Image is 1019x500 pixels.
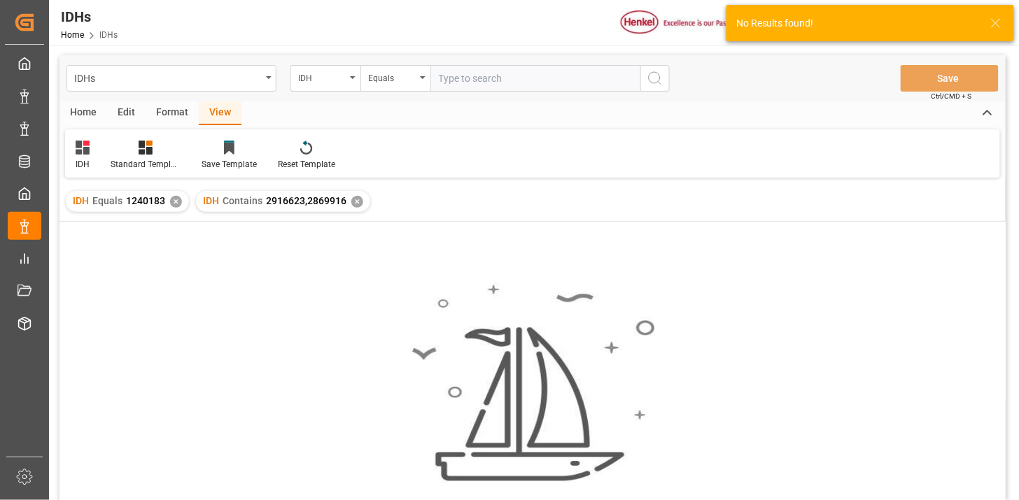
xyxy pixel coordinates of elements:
input: Type to search [430,65,640,92]
div: Edit [107,101,146,125]
a: Home [61,30,84,40]
div: Equals [368,69,416,85]
div: IDH [76,158,90,171]
button: open menu [66,65,276,92]
div: ✕ [351,196,363,208]
span: Equals [92,195,122,206]
span: IDH [73,195,89,206]
div: No Results found! [736,16,977,31]
button: open menu [290,65,360,92]
span: Ctrl/CMD + S [932,91,972,101]
span: Contains [223,195,262,206]
button: search button [640,65,670,92]
span: 1240183 [126,195,165,206]
div: Save Template [202,158,257,171]
div: Reset Template [278,158,335,171]
button: Save [901,65,999,92]
div: ✕ [170,196,182,208]
button: open menu [360,65,430,92]
img: Henkel%20logo.jpg_1689854090.jpg [621,10,738,35]
div: IDHs [74,69,261,86]
div: IDH [298,69,346,85]
div: Standard Templates [111,158,181,171]
img: smooth_sailing.jpeg [410,283,655,483]
span: 2916623,2869916 [266,195,346,206]
div: Format [146,101,199,125]
div: Home [59,101,107,125]
div: IDHs [61,6,118,27]
span: IDH [203,195,219,206]
div: View [199,101,241,125]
